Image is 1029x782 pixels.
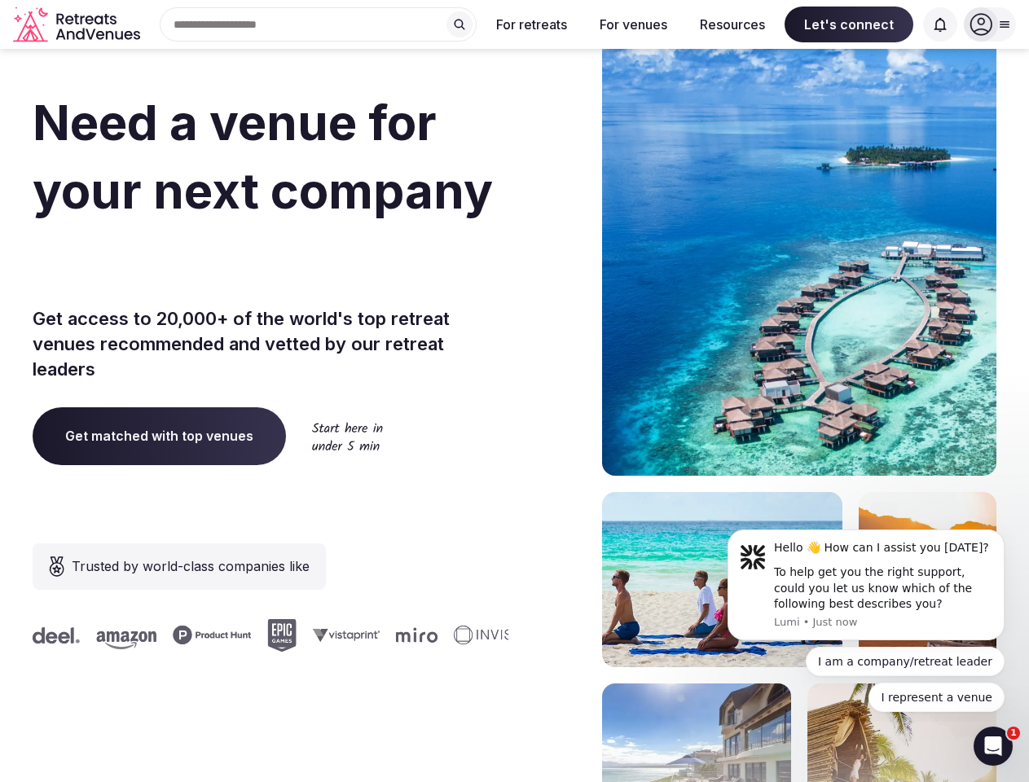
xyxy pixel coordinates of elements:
span: 1 [1007,727,1020,740]
svg: Epic Games company logo [264,619,293,652]
img: woman sitting in back of truck with camels [859,492,996,667]
iframe: Intercom notifications message [703,515,1029,722]
svg: Miro company logo [393,627,434,643]
svg: Invisible company logo [451,626,540,645]
button: For retreats [483,7,580,42]
img: Start here in under 5 min [312,422,383,450]
svg: Retreats and Venues company logo [13,7,143,43]
a: Visit the homepage [13,7,143,43]
span: Need a venue for your next company [33,93,493,220]
p: Get access to 20,000+ of the world's top retreat venues recommended and vetted by our retreat lea... [33,306,508,381]
button: Resources [687,7,778,42]
span: Let's connect [785,7,913,42]
span: Trusted by world-class companies like [72,556,310,576]
button: For venues [587,7,680,42]
svg: Deel company logo [29,627,77,644]
a: Get matched with top venues [33,407,286,464]
svg: Vistaprint company logo [310,628,376,642]
img: yoga on tropical beach [602,492,842,667]
iframe: Intercom live chat [974,727,1013,766]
